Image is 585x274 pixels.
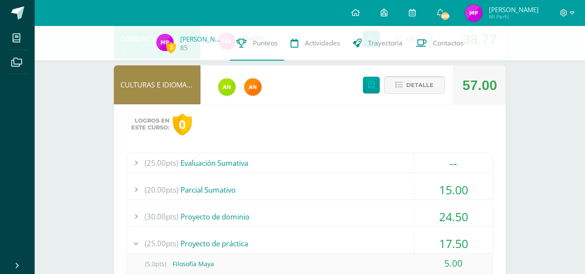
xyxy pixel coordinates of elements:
span: 509 [440,11,450,21]
a: [PERSON_NAME] [180,35,223,43]
div: 24.50 [414,207,492,226]
div: CULTURAS E IDIOMAS MAYAS, GARÍFUNA O XINCA [114,65,200,104]
button: Detalle [384,76,445,94]
div: 0 [173,113,192,135]
div: -- [414,153,492,173]
span: (30.00pts) [145,207,178,226]
span: Contactos [433,39,463,48]
span: (25.00pts) [145,234,178,253]
span: Actividades [305,39,340,48]
span: (25.00pts) [145,153,178,173]
span: Detalle [406,77,433,93]
div: 17.50 [414,234,492,253]
span: Logros en este curso: [131,117,169,131]
div: Proyecto de práctica [127,234,492,253]
img: b590cb789269ee52ca5911d646e2abc2.png [156,34,174,51]
a: 85 [180,43,188,52]
span: [PERSON_NAME] [489,5,539,14]
a: Punteos [230,26,284,61]
a: Contactos [409,26,470,61]
img: fc6731ddebfef4a76f049f6e852e62c4.png [244,78,262,96]
span: Mi Perfil [489,13,539,20]
div: Parcial Sumativo [127,180,492,200]
span: 2 [166,42,176,53]
div: 5.00 [414,254,492,273]
div: 15.00 [414,180,492,200]
div: 57.00 [462,66,497,105]
div: Proyecto de dominio [127,207,492,226]
span: Punteos [253,39,278,48]
span: Trayectoria [368,39,403,48]
img: b590cb789269ee52ca5911d646e2abc2.png [465,4,482,22]
div: Evaluación Sumativa [127,153,492,173]
div: Filosofía Maya [127,254,492,274]
a: Trayectoria [346,26,409,61]
span: (5.0pts) [138,254,173,274]
img: 122d7b7bf6a5205df466ed2966025dea.png [218,78,236,96]
span: (20.00pts) [145,180,178,200]
a: Actividades [284,26,346,61]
